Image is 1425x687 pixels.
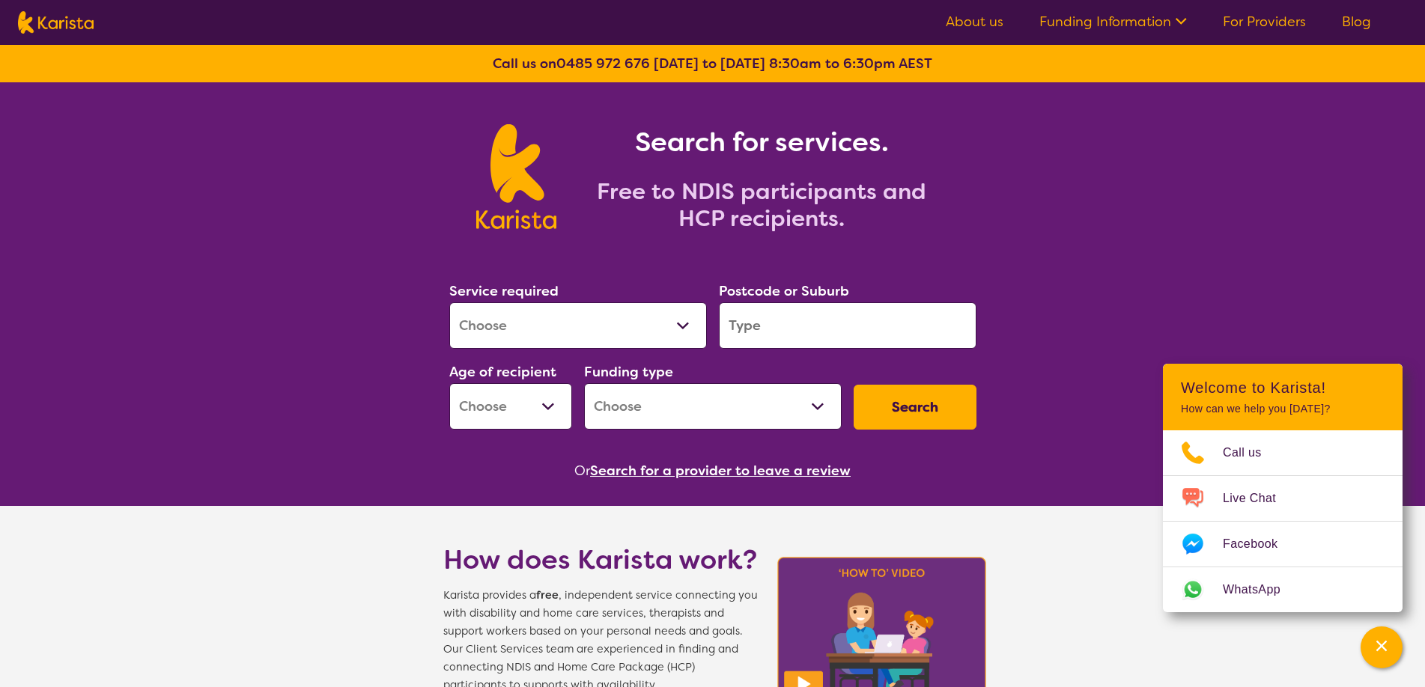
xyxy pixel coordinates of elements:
[1039,13,1187,31] a: Funding Information
[1223,533,1295,555] span: Facebook
[1181,403,1385,415] p: How can we help you [DATE]?
[1181,379,1385,397] h2: Welcome to Karista!
[1163,567,1403,612] a: Web link opens in a new tab.
[556,55,650,73] a: 0485 972 676
[574,124,949,160] h1: Search for services.
[719,302,976,349] input: Type
[443,542,758,578] h1: How does Karista work?
[574,459,590,482] span: Or
[1223,442,1280,464] span: Call us
[946,13,1003,31] a: About us
[1223,13,1306,31] a: For Providers
[854,385,976,430] button: Search
[1223,487,1294,510] span: Live Chat
[1163,430,1403,612] ul: Choose channel
[1342,13,1371,31] a: Blog
[449,363,556,381] label: Age of recipient
[1223,578,1298,601] span: WhatsApp
[18,11,94,34] img: Karista logo
[449,282,559,300] label: Service required
[476,124,556,229] img: Karista logo
[1163,364,1403,612] div: Channel Menu
[584,363,673,381] label: Funding type
[1361,626,1403,668] button: Channel Menu
[574,178,949,232] h2: Free to NDIS participants and HCP recipients.
[493,55,932,73] b: Call us on [DATE] to [DATE] 8:30am to 6:30pm AEST
[536,588,559,602] b: free
[719,282,849,300] label: Postcode or Suburb
[590,459,851,482] button: Search for a provider to leave a review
